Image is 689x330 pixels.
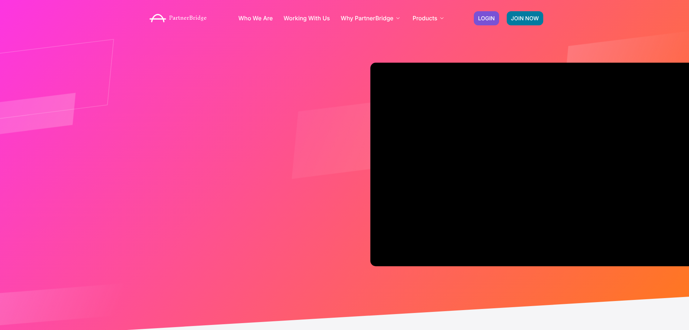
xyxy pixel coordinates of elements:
a: LOGIN [474,11,499,25]
a: JOIN NOW [507,11,543,25]
a: Why PartnerBridge [341,15,402,21]
a: Working With Us [284,15,330,21]
a: Who We Are [238,15,273,21]
span: JOIN NOW [511,16,539,21]
span: LOGIN [478,16,495,21]
a: Products [413,15,446,21]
